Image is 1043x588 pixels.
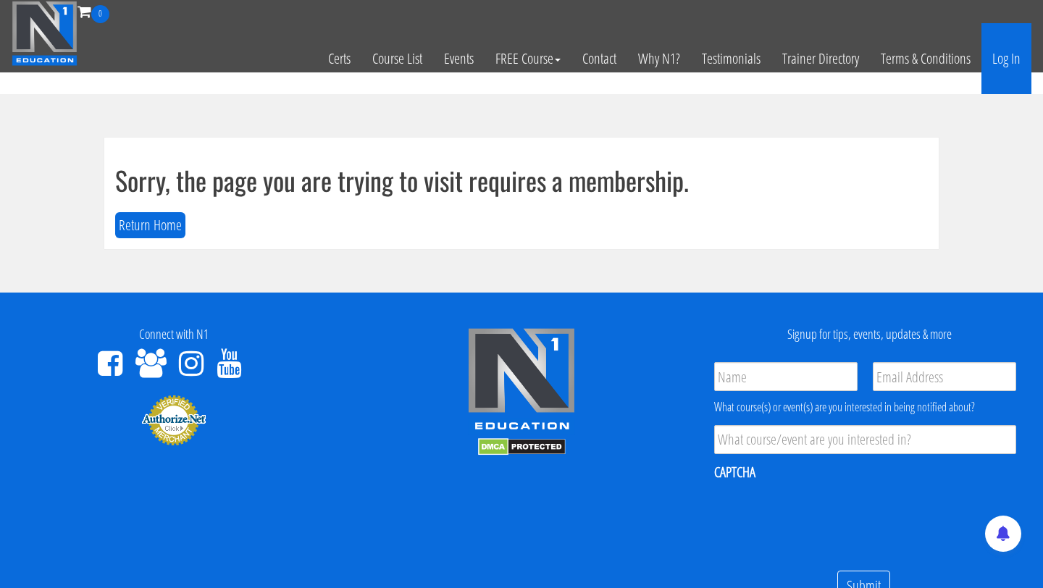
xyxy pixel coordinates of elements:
a: Events [433,23,485,94]
a: Terms & Conditions [870,23,981,94]
img: Authorize.Net Merchant - Click to Verify [141,394,206,446]
a: Contact [571,23,627,94]
span: 0 [91,5,109,23]
img: DMCA.com Protection Status [478,438,566,455]
a: Trainer Directory [771,23,870,94]
img: n1-edu-logo [467,327,576,434]
a: Certs [317,23,361,94]
h1: Sorry, the page you are trying to visit requires a membership. [115,166,928,195]
a: 0 [78,1,109,21]
div: What course(s) or event(s) are you interested in being notified about? [714,398,1016,416]
label: CAPTCHA [714,463,755,482]
iframe: reCAPTCHA [714,491,934,547]
a: Testimonials [691,23,771,94]
a: FREE Course [485,23,571,94]
button: Return Home [115,212,185,239]
img: n1-education [12,1,78,66]
a: Log In [981,23,1031,94]
h4: Connect with N1 [11,327,337,342]
input: What course/event are you interested in? [714,425,1016,454]
input: Name [714,362,858,391]
input: Email Address [873,362,1016,391]
a: Why N1? [627,23,691,94]
a: Course List [361,23,433,94]
h4: Signup for tips, events, updates & more [706,327,1032,342]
